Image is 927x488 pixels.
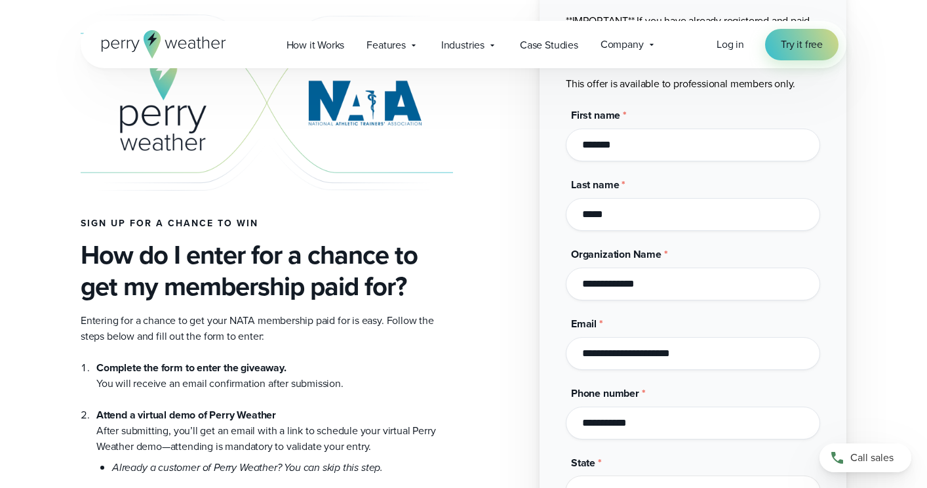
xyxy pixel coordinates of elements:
span: Phone number [571,386,639,401]
a: Call sales [819,443,911,472]
span: How it Works [286,37,345,53]
em: Already a customer of Perry Weather? You can skip this step. [112,460,383,475]
span: Try it free [781,37,823,52]
a: How it Works [275,31,356,58]
p: Entering for a chance to get your NATA membership paid for is easy. Follow the steps below and fi... [81,313,453,344]
a: Case Studies [509,31,589,58]
span: State [571,455,595,470]
span: Organization Name [571,247,661,262]
a: Log in [717,37,744,52]
span: Case Studies [520,37,578,53]
span: Last name [571,177,619,192]
strong: Attend a virtual demo of Perry Weather [96,407,276,422]
span: Features [366,37,406,53]
span: Call sales [850,450,894,466]
li: You will receive an email confirmation after submission. [96,360,453,392]
li: After submitting, you’ll get an email with a link to schedule your virtual Perry Weather demo—att... [96,392,453,476]
strong: Complete the form to enter the giveaway. [96,360,286,375]
span: Email [571,316,597,331]
h3: How do I enter for a chance to get my membership paid for? [81,239,453,302]
h4: Sign up for a chance to win [81,218,453,229]
span: Industries [441,37,484,53]
span: First name [571,108,620,123]
span: Company [601,37,644,52]
a: Try it free [765,29,838,60]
